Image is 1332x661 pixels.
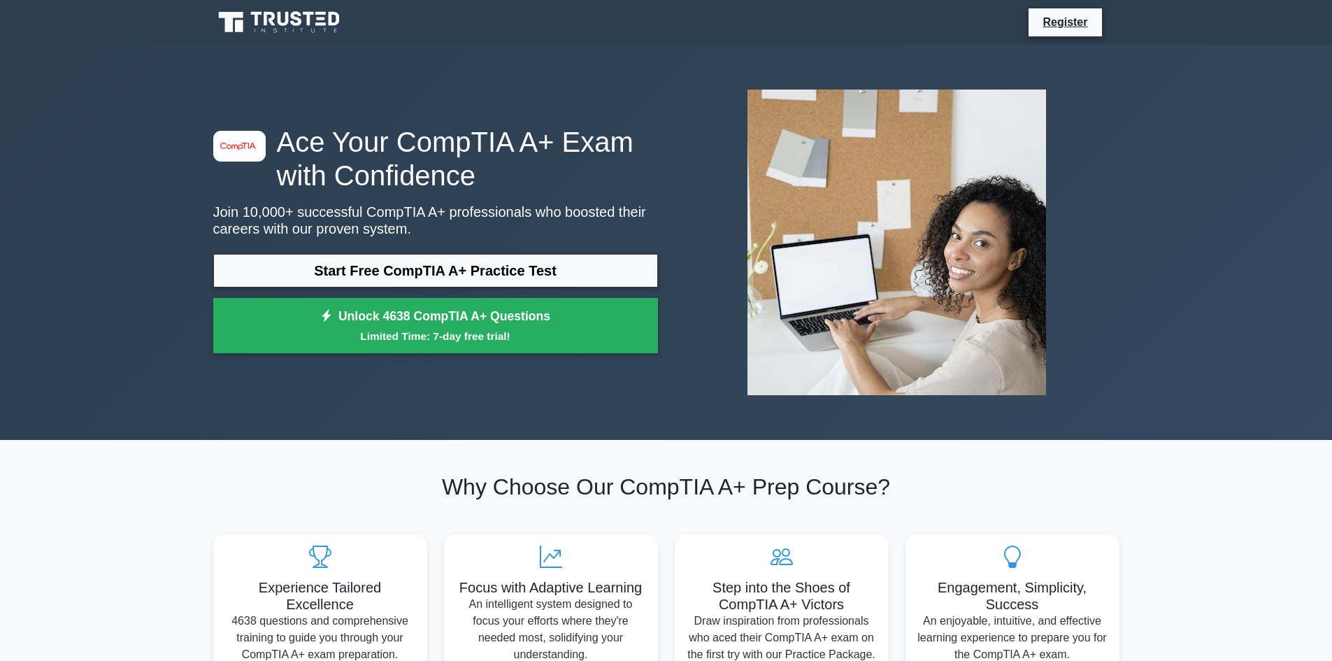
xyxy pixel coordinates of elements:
h5: Focus with Adaptive Learning [455,579,647,596]
h2: Why Choose Our CompTIA A+ Prep Course? [213,474,1119,500]
h1: Ace Your CompTIA A+ Exam with Confidence [213,125,658,192]
a: Register [1034,13,1096,31]
a: Start Free CompTIA A+ Practice Test [213,254,658,287]
h5: Engagement, Simplicity, Success [917,579,1108,613]
h5: Step into the Shoes of CompTIA A+ Victors [686,579,878,613]
h5: Experience Tailored Excellence [224,579,416,613]
a: Unlock 4638 CompTIA A+ QuestionsLimited Time: 7-day free trial! [213,298,658,354]
p: Join 10,000+ successful CompTIA A+ professionals who boosted their careers with our proven system. [213,204,658,237]
small: Limited Time: 7-day free trial! [231,328,640,344]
